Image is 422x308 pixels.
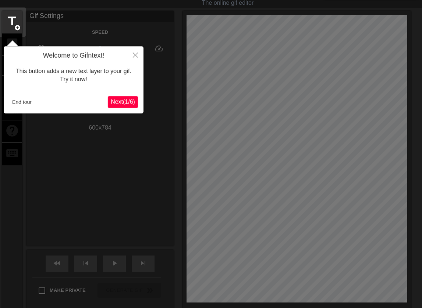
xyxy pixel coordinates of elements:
div: This button adds a new text layer to your gif. Try it now! [9,60,138,91]
button: Close [127,46,143,63]
h4: Welcome to Gifntext! [9,52,138,60]
button: Next [108,96,138,108]
span: Next ( 1 / 6 ) [111,99,135,105]
button: End tour [9,97,35,108]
